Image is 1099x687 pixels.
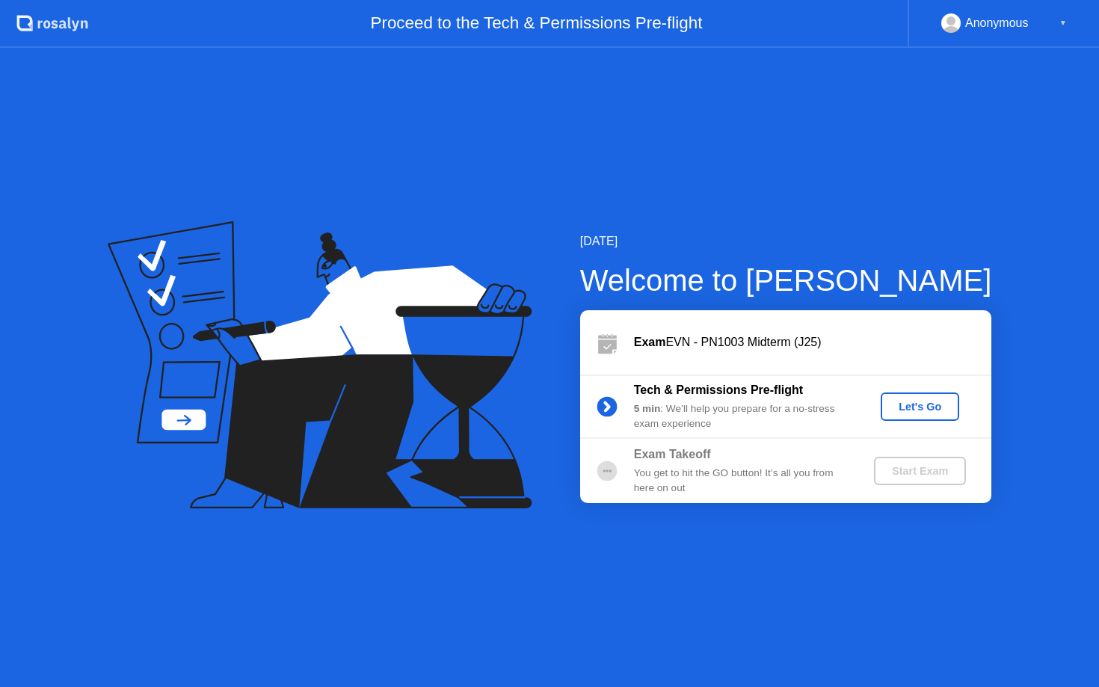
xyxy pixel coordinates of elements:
[580,258,992,303] div: Welcome to [PERSON_NAME]
[634,383,803,396] b: Tech & Permissions Pre-flight
[634,336,666,348] b: Exam
[634,333,991,351] div: EVN - PN1003 Midterm (J25)
[580,232,992,250] div: [DATE]
[887,401,953,413] div: Let's Go
[965,13,1029,33] div: Anonymous
[880,465,960,477] div: Start Exam
[634,403,661,414] b: 5 min
[634,401,849,432] div: : We’ll help you prepare for a no-stress exam experience
[634,466,849,496] div: You get to hit the GO button! It’s all you from here on out
[881,392,959,421] button: Let's Go
[874,457,966,485] button: Start Exam
[634,448,711,460] b: Exam Takeoff
[1059,13,1067,33] div: ▼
